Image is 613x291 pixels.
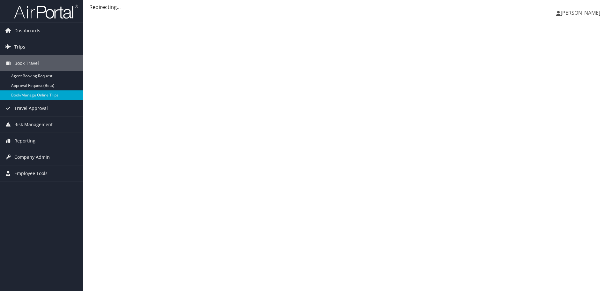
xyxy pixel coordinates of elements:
[14,4,78,19] img: airportal-logo.png
[14,100,48,116] span: Travel Approval
[14,149,50,165] span: Company Admin
[561,9,600,16] span: [PERSON_NAME]
[556,3,607,22] a: [PERSON_NAME]
[14,39,25,55] span: Trips
[14,23,40,39] span: Dashboards
[14,55,39,71] span: Book Travel
[14,117,53,133] span: Risk Management
[89,3,607,11] div: Redirecting...
[14,133,35,149] span: Reporting
[14,165,48,181] span: Employee Tools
